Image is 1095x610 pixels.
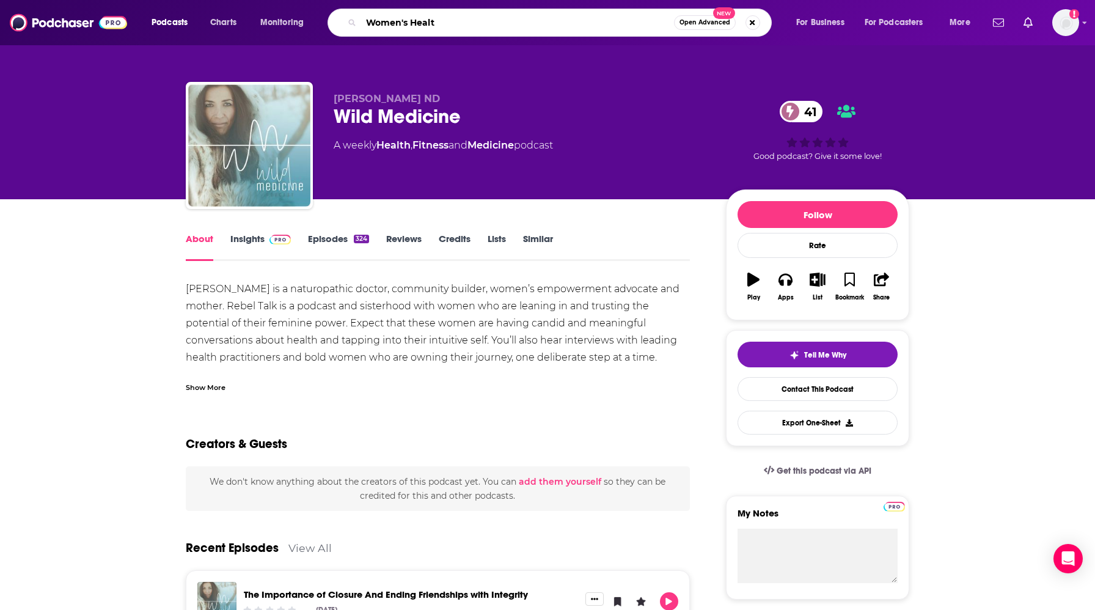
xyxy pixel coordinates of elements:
img: Wild Medicine [188,84,310,207]
button: tell me why sparkleTell Me Why [738,342,898,367]
button: open menu [788,13,860,32]
a: Show notifications dropdown [1019,12,1038,33]
span: We don't know anything about the creators of this podcast yet . You can so they can be credited f... [210,476,665,501]
a: Reviews [386,233,422,261]
a: Health [376,139,411,151]
a: Episodes324 [308,233,369,261]
button: Share [866,265,898,309]
span: Open Advanced [679,20,730,26]
span: For Podcasters [865,14,923,31]
button: open menu [143,13,203,32]
svg: Add a profile image [1069,9,1079,19]
img: Podchaser - Follow, Share and Rate Podcasts [10,11,127,34]
div: Share [873,294,890,301]
span: For Business [796,14,844,31]
div: Open Intercom Messenger [1053,544,1083,573]
a: InsightsPodchaser Pro [230,233,291,261]
button: Play [738,265,769,309]
a: Fitness [412,139,449,151]
button: open menu [252,13,320,32]
span: and [449,139,467,151]
div: Search podcasts, credits, & more... [339,9,783,37]
span: Get this podcast via API [777,466,871,476]
button: open menu [857,13,941,32]
div: 324 [354,235,369,243]
input: Search podcasts, credits, & more... [361,13,674,32]
button: Open AdvancedNew [674,15,736,30]
span: Podcasts [152,14,188,31]
img: Podchaser Pro [884,502,905,512]
span: 41 [792,101,823,122]
button: Export One-Sheet [738,411,898,435]
span: New [713,7,735,19]
img: tell me why sparkle [789,350,799,360]
span: , [411,139,412,151]
div: A weekly podcast [334,138,553,153]
span: Tell Me Why [804,350,846,360]
div: [PERSON_NAME] is a naturopathic doctor, community builder, women’s empowerment advocate and mothe... [186,281,690,400]
a: View All [288,542,332,554]
button: Bookmark [833,265,865,309]
img: Podchaser Pro [269,235,291,244]
a: Recent Episodes [186,540,279,556]
div: Rate [738,233,898,258]
img: User Profile [1052,9,1079,36]
h2: Creators & Guests [186,436,287,452]
a: Medicine [467,139,514,151]
button: Apps [769,265,801,309]
a: Get this podcast via API [754,456,881,486]
a: Contact This Podcast [738,377,898,401]
label: My Notes [738,507,898,529]
button: Show More Button [585,592,604,606]
span: Charts [210,14,236,31]
button: Show profile menu [1052,9,1079,36]
div: Bookmark [835,294,864,301]
span: Monitoring [260,14,304,31]
a: Lists [488,233,506,261]
a: The Importance of Closure And Ending Friendships with Integrity [244,589,528,600]
button: open menu [941,13,986,32]
div: List [813,294,822,301]
a: Similar [523,233,553,261]
span: Good podcast? Give it some love! [753,152,882,161]
a: Charts [202,13,244,32]
a: Pro website [884,500,905,512]
a: Credits [439,233,471,261]
div: Apps [778,294,794,301]
a: About [186,233,213,261]
button: List [802,265,833,309]
a: Show notifications dropdown [988,12,1009,33]
button: add them yourself [519,477,601,487]
span: More [950,14,970,31]
span: Logged in as Libby.Trese.TGI [1052,9,1079,36]
span: [PERSON_NAME] ND [334,93,440,105]
button: Follow [738,201,898,228]
a: 41 [780,101,823,122]
div: Play [747,294,760,301]
div: 41Good podcast? Give it some love! [726,93,909,169]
